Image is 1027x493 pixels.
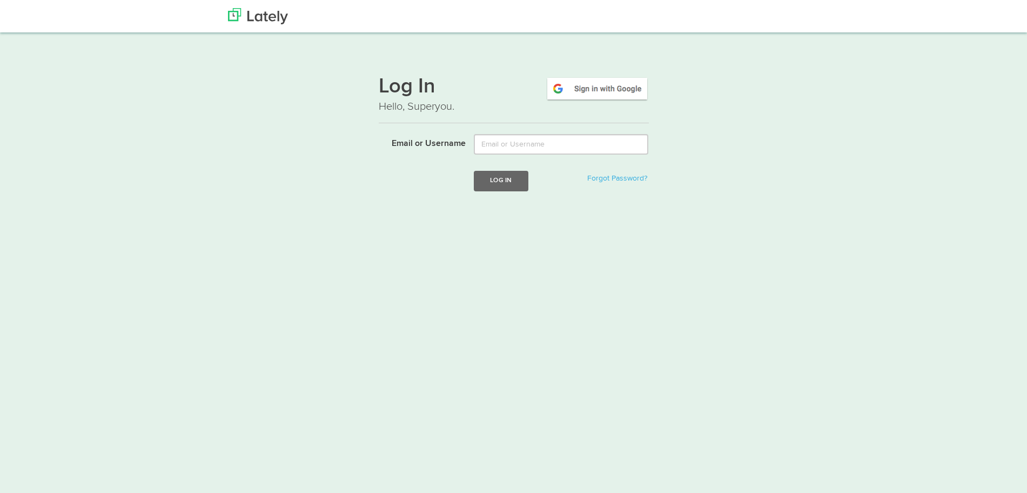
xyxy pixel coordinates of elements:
[474,134,648,155] input: Email or Username
[546,76,649,101] img: google-signin.png
[474,171,528,191] button: Log In
[587,175,647,182] a: Forgot Password?
[379,76,649,99] h1: Log In
[379,99,649,115] p: Hello, Superyou.
[228,8,288,24] img: Lately
[371,134,466,150] label: Email or Username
